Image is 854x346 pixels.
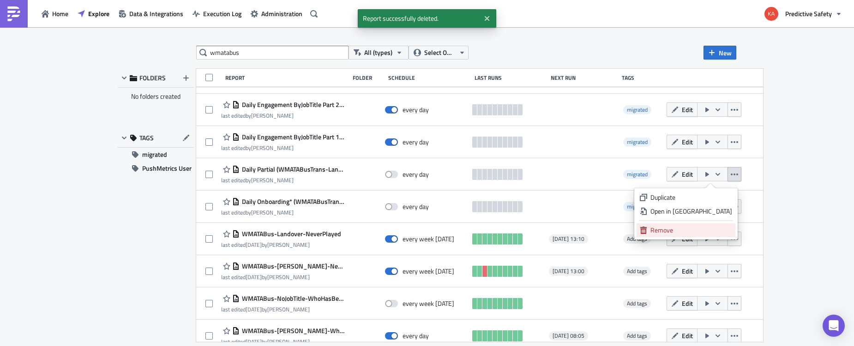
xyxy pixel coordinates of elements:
[52,9,68,18] span: Home
[221,144,345,151] div: last edited by [PERSON_NAME]
[221,274,345,280] div: last edited by [PERSON_NAME]
[240,230,341,238] span: WMATABus-Landover-NeverPlayed
[225,74,348,81] div: Report
[203,9,241,18] span: Execution Log
[246,240,262,249] time: 2025-09-05T12:44:13Z
[240,101,345,109] span: Daily Engagement ByJobTitle Part 2 (WMATABusAndrews)
[118,148,194,161] button: migrated
[196,46,349,60] input: Search Reports
[623,105,651,114] span: migrated
[553,235,584,243] span: [DATE] 13:10
[118,88,194,105] div: No folders created
[403,299,454,308] div: every week on Monday
[6,6,21,21] img: PushMetrics
[403,203,429,211] div: every day
[424,48,455,58] span: Select Owner
[764,6,779,22] img: Avatar
[627,105,648,114] span: migrated
[650,193,732,202] div: Duplicate
[553,332,584,340] span: [DATE] 08:05
[719,48,732,58] span: New
[682,331,693,340] span: Edit
[240,197,345,206] span: Daily Onboarding* (WMATABusTransport)
[403,138,429,146] div: every day
[240,294,345,303] span: WMATABus-NoJobTitle-WhoHasBeenTrainedOnTheGame
[627,170,648,179] span: migrated
[246,273,262,281] time: 2025-09-05T12:44:27Z
[358,9,480,28] span: Report successfully deleted.
[129,9,183,18] span: Data & Integrations
[403,170,429,179] div: every day
[623,137,651,147] span: migrated
[114,6,188,21] button: Data & Integrations
[667,328,698,343] button: Edit
[188,6,246,21] button: Execution Log
[403,235,454,243] div: every week on Thursday
[627,137,648,146] span: migrated
[364,48,392,58] span: All (types)
[246,337,262,346] time: 2025-08-06T19:50:10Z
[623,234,651,244] span: Add tags
[475,74,546,81] div: Last Runs
[650,226,732,235] div: Remove
[240,133,345,141] span: Daily Engagement ByJobTitle Part 1 (WMATABusAndrews)
[221,306,345,313] div: last edited by [PERSON_NAME]
[623,202,651,211] span: migrated
[349,46,409,60] button: All (types)
[623,170,651,179] span: migrated
[667,135,698,149] button: Edit
[667,167,698,181] button: Edit
[704,46,736,60] button: New
[627,234,647,243] span: Add tags
[221,209,345,216] div: last edited by [PERSON_NAME]
[240,262,345,270] span: WMATABus-Andrews-NeverPlayed
[785,9,832,18] span: Predictive Safety
[88,9,109,18] span: Explore
[823,315,845,337] div: Open Intercom Messenger
[246,305,262,314] time: 2025-07-10T21:11:25Z
[73,6,114,21] button: Explore
[246,6,307,21] button: Administration
[221,241,341,248] div: last edited by [PERSON_NAME]
[650,207,732,216] div: Open in [GEOGRAPHIC_DATA]
[627,331,647,340] span: Add tags
[627,299,647,308] span: Add tags
[551,74,617,81] div: Next Run
[403,332,429,340] div: every day
[623,299,651,308] span: Add tags
[667,264,698,278] button: Edit
[353,74,383,81] div: Folder
[682,169,693,179] span: Edit
[623,267,651,276] span: Add tags
[682,137,693,147] span: Edit
[627,267,647,275] span: Add tags
[667,296,698,310] button: Edit
[623,331,651,340] span: Add tags
[240,327,345,335] span: WMATABus-Andrews-WhoHasBeenTrainedOnTheGame
[118,161,194,175] button: PushMetrics User
[622,74,663,81] div: Tags
[139,134,154,142] span: TAGS
[759,4,847,24] button: Predictive Safety
[480,12,494,25] button: Close
[221,338,345,345] div: last edited by [PERSON_NAME]
[403,106,429,114] div: every day
[221,112,345,119] div: last edited by [PERSON_NAME]
[139,74,166,82] span: FOLDERS
[142,161,192,175] span: PushMetrics User
[37,6,73,21] button: Home
[388,74,470,81] div: Schedule
[682,105,693,114] span: Edit
[221,177,345,184] div: last edited by [PERSON_NAME]
[403,267,454,275] div: every week on Thursday
[553,268,584,275] span: [DATE] 13:00
[667,102,698,117] button: Edit
[261,9,302,18] span: Administration
[142,148,167,161] span: migrated
[240,165,345,173] span: Daily Partial (WMATABusTrans-Landover)
[682,298,693,308] span: Edit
